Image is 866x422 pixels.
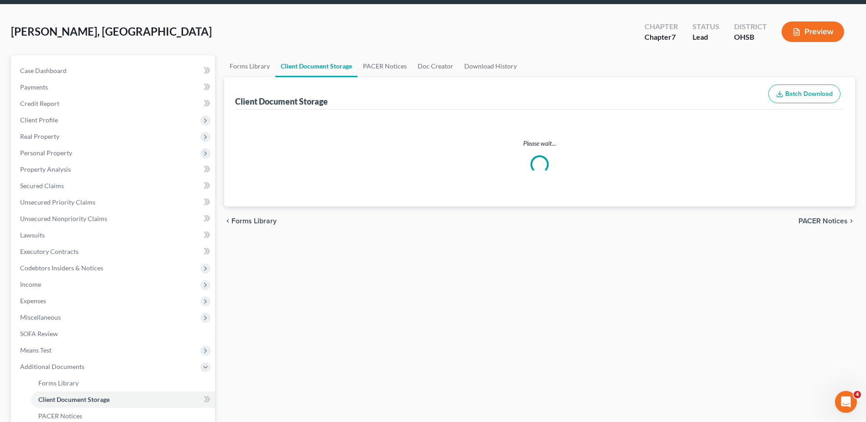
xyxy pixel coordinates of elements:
span: Unsecured Priority Claims [20,198,95,206]
div: Lead [693,32,719,42]
a: Payments [13,79,215,95]
a: Unsecured Nonpriority Claims [13,211,215,227]
span: Credit Report [20,100,59,107]
span: Payments [20,83,48,91]
div: Chapter [645,21,678,32]
a: Case Dashboard [13,63,215,79]
button: PACER Notices chevron_right [798,217,855,225]
span: Property Analysis [20,165,71,173]
span: Lawsuits [20,231,45,239]
p: Please wait... [237,139,842,148]
a: PACER Notices [357,55,412,77]
span: 4 [854,391,861,398]
button: chevron_left Forms Library [224,217,277,225]
span: Client Document Storage [38,396,110,403]
span: Personal Property [20,149,72,157]
a: Executory Contracts [13,243,215,260]
span: Expenses [20,297,46,305]
span: Miscellaneous [20,313,61,321]
span: Additional Documents [20,363,84,370]
span: Income [20,280,41,288]
span: Case Dashboard [20,67,67,74]
div: Status [693,21,719,32]
span: 7 [672,32,676,41]
a: Forms Library [31,375,215,391]
div: Chapter [645,32,678,42]
span: Client Profile [20,116,58,124]
span: Forms Library [231,217,277,225]
a: SOFA Review [13,326,215,342]
i: chevron_left [224,217,231,225]
i: chevron_right [848,217,855,225]
div: OHSB [734,32,767,42]
a: Credit Report [13,95,215,112]
iframe: Intercom live chat [835,391,857,413]
span: Unsecured Nonpriority Claims [20,215,107,222]
span: Forms Library [38,379,79,387]
span: Codebtors Insiders & Notices [20,264,103,272]
span: Real Property [20,132,59,140]
a: Client Document Storage [31,391,215,408]
span: Batch Download [785,90,833,98]
span: SOFA Review [20,330,58,338]
a: Forms Library [224,55,275,77]
a: Lawsuits [13,227,215,243]
span: Means Test [20,346,52,354]
span: Secured Claims [20,182,64,190]
a: Download History [459,55,522,77]
button: Batch Download [768,84,840,104]
span: PACER Notices [798,217,848,225]
a: Secured Claims [13,178,215,194]
a: Property Analysis [13,161,215,178]
span: [PERSON_NAME], [GEOGRAPHIC_DATA] [11,25,212,38]
a: Client Document Storage [275,55,357,77]
a: Unsecured Priority Claims [13,194,215,211]
a: Doc Creator [412,55,459,77]
span: Executory Contracts [20,248,79,255]
span: PACER Notices [38,412,82,420]
div: District [734,21,767,32]
button: Preview [782,21,844,42]
div: Client Document Storage [235,96,328,107]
